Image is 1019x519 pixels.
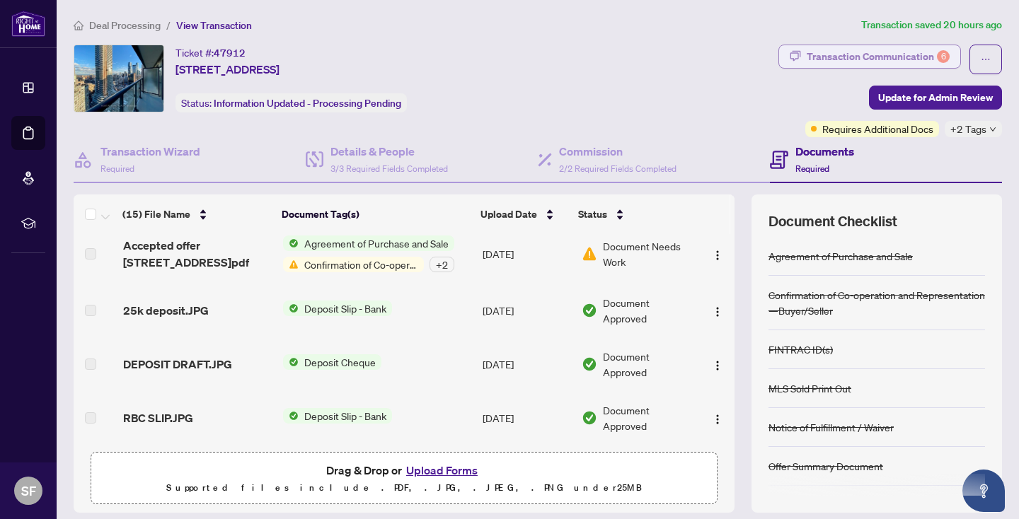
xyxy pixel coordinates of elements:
span: Deposit Slip - Bank [299,301,392,316]
button: Status IconDeposit Slip - Bank [283,301,392,316]
button: Open asap [962,470,1005,512]
button: Logo [706,299,729,322]
span: 3/3 Required Fields Completed [330,163,448,174]
img: Document Status [582,303,597,318]
span: DEPOSIT DRAFT.JPG [123,356,232,373]
span: Deposit Cheque [299,354,381,370]
span: RBC SLIP.JPG [123,409,193,426]
span: Document Approved [603,349,694,380]
div: 6 [937,50,950,63]
span: 47912 [214,47,246,59]
span: Required [100,163,134,174]
div: Agreement of Purchase and Sale [768,248,913,264]
span: Deposit Slip - Bank [299,408,392,424]
button: Status IconDeposit Slip - Bank [283,408,392,424]
img: Logo [712,250,723,261]
h4: Details & People [330,143,448,160]
h4: Transaction Wizard [100,143,200,160]
img: Status Icon [283,235,299,251]
span: Document Approved [603,295,694,326]
button: Status IconAgreement of Purchase and SaleStatus IconConfirmation of Co-operation and Representati... [283,235,454,272]
th: (15) File Name [117,194,276,234]
img: Status Icon [283,354,299,370]
span: Drag & Drop or [326,461,482,479]
span: Agreement of Purchase and Sale [299,235,454,251]
span: Update for Admin Review [878,86,993,109]
th: Upload Date [475,194,573,234]
div: Notice of Fulfillment / Waiver [768,419,894,435]
th: Status [572,194,696,234]
div: + 2 [430,257,454,272]
span: Drag & Drop orUpload FormsSupported files include .PDF, .JPG, .JPEG, .PNG under25MB [91,453,717,505]
span: (15) File Name [122,206,190,222]
span: 25k deposit.JPG [123,302,209,319]
span: Required [795,163,829,174]
img: IMG-C12102145_1.jpg [74,45,163,112]
span: Confirmation of Co-operation and Representation—Buyer/Seller [299,257,424,272]
span: SF [21,481,36,501]
button: Logo [706,243,729,265]
span: Information Updated - Processing Pending [214,97,401,110]
td: [DATE] [477,284,576,337]
button: Logo [706,353,729,375]
article: Transaction saved 20 hours ago [861,17,1002,33]
img: Logo [712,360,723,371]
span: Status [578,206,607,222]
li: / [166,17,171,33]
img: Document Status [582,246,597,262]
span: Document Approved [603,402,694,433]
img: Logo [712,306,723,317]
span: Document Checklist [768,211,897,231]
span: down [989,126,996,133]
span: ellipsis [981,54,991,64]
button: Transaction Communication6 [778,45,961,69]
img: Logo [712,414,723,425]
div: Transaction Communication [807,45,950,68]
button: Update for Admin Review [869,86,1002,110]
div: FINTRAC ID(s) [768,342,833,357]
div: Confirmation of Co-operation and Representation—Buyer/Seller [768,287,985,318]
h4: Documents [795,143,854,160]
img: Document Status [582,356,597,372]
img: Status Icon [283,257,299,272]
span: Requires Additional Docs [822,121,933,136]
button: Upload Forms [402,461,482,479]
span: [STREET_ADDRESS] [175,61,280,78]
span: 2/2 Required Fields Completed [559,163,677,174]
span: Document Needs Work [603,238,694,269]
div: Ticket #: [175,45,246,61]
h4: Commission [559,143,677,160]
p: Supported files include .PDF, .JPG, .JPEG, .PNG under 25 MB [100,479,708,496]
span: Upload Date [480,206,537,222]
div: MLS Sold Print Out [768,380,851,396]
button: Status IconDeposit Cheque [283,354,381,370]
span: +2 Tags [950,121,986,137]
td: [DATE] [477,337,576,391]
img: Status Icon [283,408,299,424]
button: Logo [706,407,729,429]
img: logo [11,11,45,37]
img: Document Status [582,410,597,426]
span: View Transaction [176,19,252,32]
div: Status: [175,93,407,112]
th: Document Tag(s) [276,194,475,234]
td: [DATE] [477,391,576,445]
span: Deal Processing [89,19,161,32]
img: Status Icon [283,301,299,316]
span: Accepted offer [STREET_ADDRESS]pdf [123,237,272,271]
span: home [74,21,84,30]
td: [DATE] [477,224,576,284]
div: Offer Summary Document [768,458,883,474]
